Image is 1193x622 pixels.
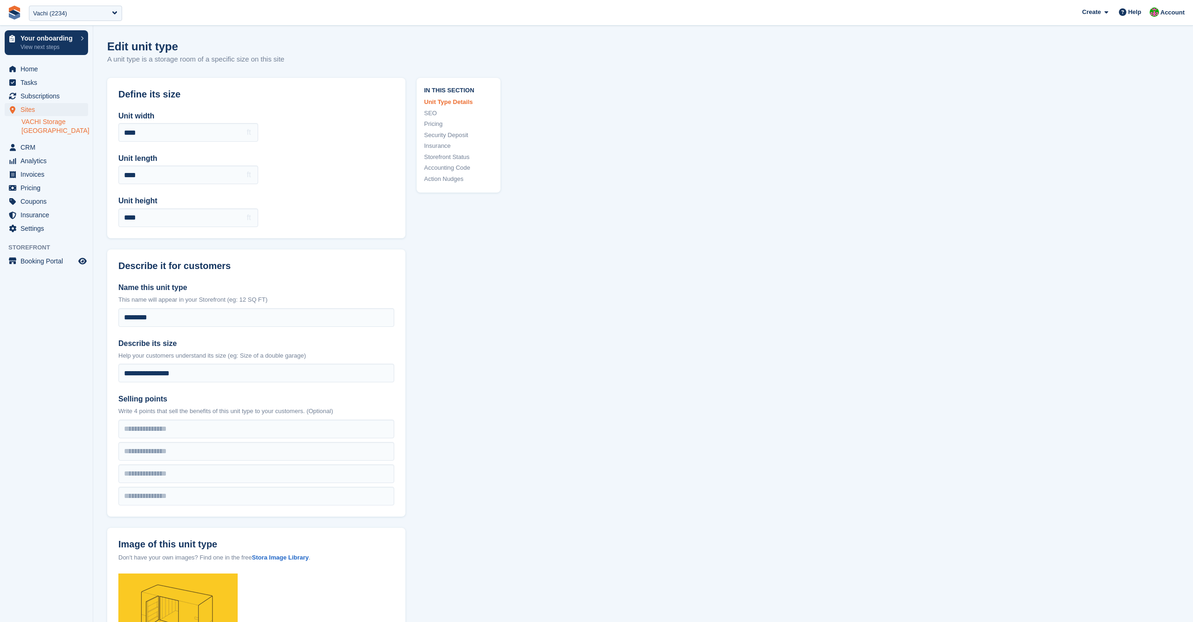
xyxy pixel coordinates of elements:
span: Sites [21,103,76,116]
span: Settings [21,222,76,235]
a: Insurance [424,141,493,151]
a: menu [5,62,88,76]
span: Pricing [21,181,76,194]
a: Stora Image Library [252,554,309,561]
h2: Describe it for customers [118,261,394,271]
h2: Define its size [118,89,394,100]
a: menu [5,76,88,89]
span: CRM [21,141,76,154]
span: Analytics [21,154,76,167]
label: Unit height [118,195,258,207]
a: Action Nudges [424,174,493,184]
a: menu [5,255,88,268]
p: A unit type is a storage room of a specific size on this site [107,54,284,65]
p: View next steps [21,43,76,51]
a: Pricing [424,119,493,129]
span: Account [1160,8,1185,17]
a: menu [5,154,88,167]
label: Selling points [118,394,394,405]
a: Security Deposit [424,131,493,140]
span: Insurance [21,208,76,221]
p: Your onboarding [21,35,76,41]
img: Will McNeilly [1150,7,1159,17]
a: Accounting Code [424,163,493,173]
a: Unit Type Details [424,97,493,107]
span: Create [1082,7,1101,17]
label: Unit length [118,153,258,164]
span: Subscriptions [21,90,76,103]
a: menu [5,141,88,154]
span: Help [1128,7,1141,17]
label: Name this unit type [118,282,394,293]
a: menu [5,181,88,194]
label: Describe its size [118,338,394,349]
a: menu [5,90,88,103]
p: This name will appear in your Storefront (eg: 12 SQ FT) [118,295,394,304]
a: Storefront Status [424,152,493,162]
span: In this section [424,85,493,94]
a: SEO [424,109,493,118]
a: menu [5,222,88,235]
h1: Edit unit type [107,40,284,53]
div: Vachi (2234) [33,9,67,18]
a: menu [5,168,88,181]
a: menu [5,208,88,221]
a: Preview store [77,256,88,267]
img: stora-icon-8386f47178a22dfd0bd8f6a31ec36ba5ce8667c1dd55bd0f319d3a0aa187defe.svg [7,6,21,20]
span: Storefront [8,243,93,252]
span: Coupons [21,195,76,208]
a: menu [5,103,88,116]
div: Don't have your own images? Find one in the free . [118,553,394,562]
a: VACHI Storage [GEOGRAPHIC_DATA] [21,117,88,135]
span: Invoices [21,168,76,181]
p: Write 4 points that sell the benefits of this unit type to your customers. (Optional) [118,407,394,416]
label: Unit width [118,111,258,122]
a: menu [5,195,88,208]
span: Home [21,62,76,76]
span: Tasks [21,76,76,89]
a: Your onboarding View next steps [5,30,88,55]
p: Help your customers understand its size (eg: Size of a double garage) [118,351,394,360]
span: Booking Portal [21,255,76,268]
label: Image of this unit type [118,539,394,550]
